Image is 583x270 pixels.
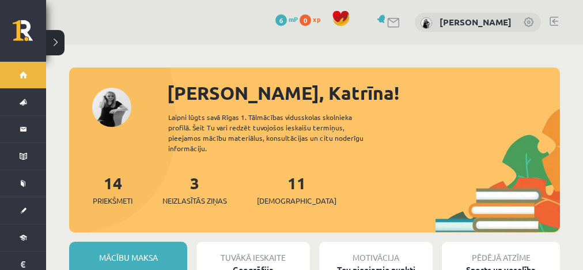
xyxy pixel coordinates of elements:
div: Pēdējā atzīme [442,242,560,264]
img: Katrīna Zjukova [421,17,432,29]
div: Mācību maksa [69,242,187,264]
div: [PERSON_NAME], Katrīna! [167,79,560,107]
span: [DEMOGRAPHIC_DATA] [257,195,336,207]
span: xp [313,14,320,24]
div: Motivācija [319,242,433,264]
a: [PERSON_NAME] [440,16,512,28]
a: 14Priekšmeti [93,172,132,207]
span: mP [289,14,298,24]
a: 3Neizlasītās ziņas [162,172,227,207]
a: 11[DEMOGRAPHIC_DATA] [257,172,336,207]
a: 0 xp [300,14,326,24]
a: 6 mP [275,14,298,24]
div: Laipni lūgts savā Rīgas 1. Tālmācības vidusskolas skolnieka profilā. Šeit Tu vari redzēt tuvojošo... [168,112,384,153]
span: Priekšmeti [93,195,132,207]
span: 6 [275,14,287,26]
span: 0 [300,14,311,26]
div: Tuvākā ieskaite [196,242,310,264]
a: Rīgas 1. Tālmācības vidusskola [13,20,46,49]
span: Neizlasītās ziņas [162,195,227,207]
